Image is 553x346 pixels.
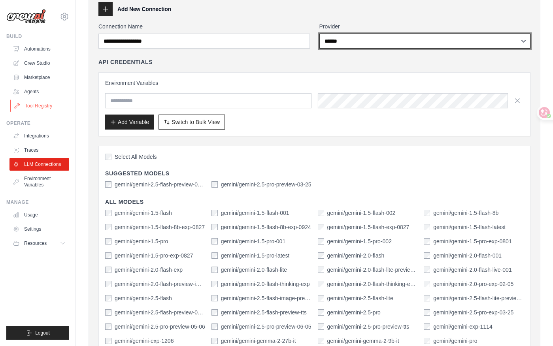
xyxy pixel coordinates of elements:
[211,295,218,301] input: gemini/gemini-2.5-flash-image-preview
[424,338,430,344] input: gemini/gemini-pro
[221,323,311,331] label: gemini/gemini-2.5-pro-preview-06-05
[9,172,69,191] a: Environment Variables
[319,23,531,30] label: Provider
[105,238,111,244] input: gemini/gemini-1.5-pro
[211,252,218,259] input: gemini/gemini-1.5-pro-latest
[105,295,111,301] input: gemini/gemini-2.5-flash
[115,308,205,316] label: gemini/gemini-2.5-flash-preview-05-20
[221,308,307,316] label: gemini/gemini-2.5-flash-preview-tts
[105,224,111,230] input: gemini/gemini-1.5-flash-8b-exp-0827
[115,209,172,217] label: gemini/gemini-1.5-flash
[117,5,171,13] h3: Add New Connection
[424,323,430,330] input: gemini/gemini-exp-1114
[105,198,524,206] h4: All Models
[433,337,477,345] label: gemini/gemini-pro
[424,309,430,316] input: gemini/gemini-2.5-pro-exp-03-25
[221,181,311,188] label: gemini/gemini-2.5-pro-preview-03-25
[9,158,69,171] a: LLM Connections
[105,323,111,330] input: gemini/gemini-2.5-pro-preview-05-06
[105,169,524,177] h4: Suggested Models
[318,295,324,301] input: gemini/gemini-2.5-flash-lite
[424,224,430,230] input: gemini/gemini-1.5-flash-latest
[424,295,430,301] input: gemini/gemini-2.5-flash-lite-preview-06-17
[318,210,324,216] input: gemini/gemini-1.5-flash-002
[221,337,296,345] label: gemini/gemini-gemma-2-27b-it
[318,281,324,287] input: gemini/gemini-2.0-flash-thinking-exp-01-21
[9,237,69,250] button: Resources
[115,181,205,188] label: gemini/gemini-2.5-flash-preview-04-17
[221,209,289,217] label: gemini/gemini-1.5-flash-001
[6,326,69,340] button: Logout
[211,338,218,344] input: gemini/gemini-gemma-2-27b-it
[327,323,410,331] label: gemini/gemini-2.5-pro-preview-tts
[172,118,220,126] span: Switch to Bulk View
[318,323,324,330] input: gemini/gemini-2.5-pro-preview-tts
[115,252,193,259] label: gemini/gemini-1.5-pro-exp-0827
[115,223,205,231] label: gemini/gemini-1.5-flash-8b-exp-0827
[10,100,70,112] a: Tool Registry
[221,294,311,302] label: gemini/gemini-2.5-flash-image-preview
[115,237,168,245] label: gemini/gemini-1.5-pro
[6,120,69,126] div: Operate
[433,223,506,231] label: gemini/gemini-1.5-flash-latest
[115,266,183,274] label: gemini/gemini-2.0-flash-exp
[433,323,492,331] label: gemini/gemini-exp-1114
[433,252,502,259] label: gemini/gemini-2.0-flash-001
[105,79,524,87] h3: Environment Variables
[9,130,69,142] a: Integrations
[9,71,69,84] a: Marketplace
[115,337,174,345] label: gemini/gemini-exp-1206
[433,237,511,245] label: gemini/gemini-1.5-pro-exp-0801
[9,85,69,98] a: Agents
[6,33,69,39] div: Build
[211,210,218,216] input: gemini/gemini-1.5-flash-001
[211,281,218,287] input: gemini/gemini-2.0-flash-thinking-exp
[221,252,290,259] label: gemini/gemini-1.5-pro-latest
[105,115,154,130] button: Add Variable
[9,223,69,235] a: Settings
[433,280,513,288] label: gemini/gemini-2.0-pro-exp-02-05
[433,266,511,274] label: gemini/gemini-2.0-flash-live-001
[105,281,111,287] input: gemini/gemini-2.0-flash-preview-image-generation
[424,210,430,216] input: gemini/gemini-1.5-flash-8b
[327,237,392,245] label: gemini/gemini-1.5-pro-002
[318,267,324,273] input: gemini/gemini-2.0-flash-lite-preview-02-05
[98,23,310,30] label: Connection Name
[115,294,172,302] label: gemini/gemini-2.5-flash
[327,280,418,288] label: gemini/gemini-2.0-flash-thinking-exp-01-21
[424,267,430,273] input: gemini/gemini-2.0-flash-live-001
[105,210,111,216] input: gemini/gemini-1.5-flash
[327,337,399,345] label: gemini/gemini-gemma-2-9b-it
[9,144,69,156] a: Traces
[327,209,396,217] label: gemini/gemini-1.5-flash-002
[105,267,111,273] input: gemini/gemini-2.0-flash-exp
[115,153,157,161] span: Select All Models
[159,115,225,130] button: Switch to Bulk View
[211,181,218,188] input: gemini/gemini-2.5-pro-preview-03-25
[318,338,324,344] input: gemini/gemini-gemma-2-9b-it
[35,330,50,336] span: Logout
[221,280,310,288] label: gemini/gemini-2.0-flash-thinking-exp
[24,240,47,246] span: Resources
[318,224,324,230] input: gemini/gemini-1.5-flash-exp-0827
[9,57,69,70] a: Crew Studio
[327,308,381,316] label: gemini/gemini-2.5-pro
[9,43,69,55] a: Automations
[424,252,430,259] input: gemini/gemini-2.0-flash-001
[221,266,287,274] label: gemini/gemini-2.0-flash-lite
[433,308,513,316] label: gemini/gemini-2.5-pro-exp-03-25
[433,294,524,302] label: gemini/gemini-2.5-flash-lite-preview-06-17
[327,266,418,274] label: gemini/gemini-2.0-flash-lite-preview-02-05
[327,294,393,302] label: gemini/gemini-2.5-flash-lite
[327,223,410,231] label: gemini/gemini-1.5-flash-exp-0827
[105,154,111,160] input: Select All Models
[9,209,69,221] a: Usage
[221,237,285,245] label: gemini/gemini-1.5-pro-001
[211,267,218,273] input: gemini/gemini-2.0-flash-lite
[424,281,430,287] input: gemini/gemini-2.0-pro-exp-02-05
[6,199,69,205] div: Manage
[105,252,111,259] input: gemini/gemini-1.5-pro-exp-0827
[318,252,324,259] input: gemini/gemini-2.0-flash
[424,238,430,244] input: gemini/gemini-1.5-pro-exp-0801
[318,238,324,244] input: gemini/gemini-1.5-pro-002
